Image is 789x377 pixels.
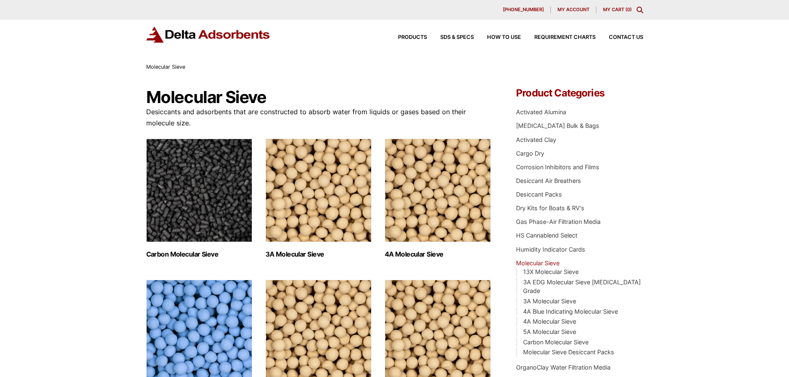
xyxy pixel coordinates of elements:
[146,139,252,242] img: Carbon Molecular Sieve
[516,218,601,225] a: Gas Phase-Air Filtration Media
[516,136,556,143] a: Activated Clay
[146,26,270,43] img: Delta Adsorbents
[637,7,643,13] div: Toggle Modal Content
[627,7,630,12] span: 0
[516,163,599,170] a: Corrosion Inhibitors and Films
[523,308,618,315] a: 4A Blue Indicating Molecular Sieve
[516,246,585,253] a: Humidity Indicator Cards
[440,35,474,40] span: SDS & SPECS
[516,191,562,198] a: Desiccant Packs
[523,339,589,346] a: Carbon Molecular Sieve
[516,204,584,211] a: Dry Kits for Boats & RV's
[265,250,372,258] h2: 3A Molecular Sieve
[523,328,576,335] a: 5A Molecular Sieve
[146,88,492,106] h1: Molecular Sieve
[551,7,596,13] a: My account
[523,268,579,275] a: 13X Molecular Sieve
[521,35,596,40] a: Requirement Charts
[516,364,610,371] a: OrganoClay Water Filtration Media
[609,35,643,40] span: Contact Us
[146,139,252,258] a: Visit product category Carbon Molecular Sieve
[523,298,576,305] a: 3A Molecular Sieve
[503,7,544,12] span: [PHONE_NUMBER]
[146,106,492,129] p: Desiccants and adsorbents that are constructed to absorb water from liquids or gases based on the...
[398,35,427,40] span: Products
[427,35,474,40] a: SDS & SPECS
[523,348,614,355] a: Molecular Sieve Desiccant Packs
[265,139,372,242] img: 3A Molecular Sieve
[496,7,551,13] a: [PHONE_NUMBER]
[516,259,560,267] a: Molecular Sieve
[146,250,252,258] h2: Carbon Molecular Sieve
[385,139,491,258] a: Visit product category 4A Molecular Sieve
[516,177,581,184] a: Desiccant Air Breathers
[557,7,589,12] span: My account
[523,318,576,325] a: 4A Molecular Sieve
[385,250,491,258] h2: 4A Molecular Sieve
[146,64,185,70] span: Molecular Sieve
[385,35,427,40] a: Products
[516,122,599,129] a: [MEDICAL_DATA] Bulk & Bags
[523,279,641,295] a: 3A EDG Molecular Sieve [MEDICAL_DATA] Grade
[596,35,643,40] a: Contact Us
[474,35,521,40] a: How to Use
[534,35,596,40] span: Requirement Charts
[385,139,491,242] img: 4A Molecular Sieve
[516,232,577,239] a: HS Cannablend Select
[516,88,643,98] h4: Product Categories
[265,139,372,258] a: Visit product category 3A Molecular Sieve
[487,35,521,40] span: How to Use
[516,150,544,157] a: Cargo Dry
[603,7,632,12] a: My Cart (0)
[516,108,566,115] a: Activated Alumina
